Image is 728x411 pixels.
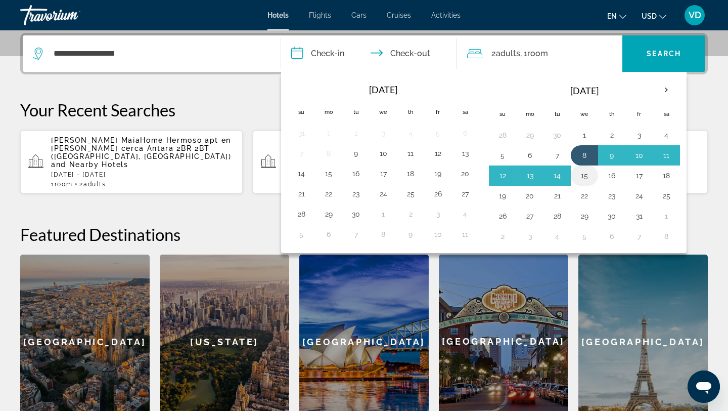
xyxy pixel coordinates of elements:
button: Day 7 [348,227,364,241]
span: en [607,12,617,20]
button: Day 22 [576,189,593,203]
button: Day 30 [604,209,620,223]
button: Day 10 [430,227,446,241]
button: Day 14 [293,167,309,181]
button: Day 27 [522,209,538,223]
span: Adults [496,49,520,58]
button: Day 26 [430,187,446,201]
button: Check in and out dates [281,35,457,72]
button: Day 11 [457,227,473,241]
span: [PERSON_NAME] MaiaHome Hermoso apt en [PERSON_NAME] cerca Antara 2BR 2BT ([GEOGRAPHIC_DATA], [GEO... [51,136,232,160]
button: Day 26 [494,209,511,223]
button: Day 16 [348,167,364,181]
button: Day 30 [348,207,364,221]
button: Day 2 [402,207,419,221]
button: Day 17 [631,169,647,183]
button: [PERSON_NAME] MaiaHome Hermoso apt en [PERSON_NAME] cerca Antara 2BR 2BT ([GEOGRAPHIC_DATA], [GEO... [20,130,243,194]
button: Day 2 [494,229,511,243]
button: Day 21 [293,187,309,201]
button: Day 3 [430,207,446,221]
button: Day 4 [457,207,473,221]
button: Day 8 [658,229,674,243]
span: Search [647,50,681,58]
button: Next month [653,78,680,102]
span: VD [689,10,701,20]
span: Room [527,49,548,58]
button: Day 22 [321,187,337,201]
a: Cars [351,11,367,19]
button: Day 12 [494,169,511,183]
button: Day 23 [604,189,620,203]
button: Day 11 [402,146,419,160]
button: Day 29 [321,207,337,221]
button: Day 15 [576,169,593,183]
button: User Menu [681,5,708,26]
button: Day 16 [604,169,620,183]
button: Day 2 [348,126,364,140]
button: Day 6 [321,227,337,241]
span: 2 [79,181,106,188]
p: Your Recent Searches [20,100,708,120]
a: Hotels [267,11,289,19]
button: Day 2 [604,128,620,142]
button: Day 1 [658,209,674,223]
button: Day 28 [293,207,309,221]
button: Day 30 [549,128,565,142]
button: Day 21 [549,189,565,203]
button: Day 19 [430,167,446,181]
span: and Nearby Hotels [51,160,128,169]
th: [DATE] [516,78,653,103]
button: Day 3 [522,229,538,243]
button: Travelers: 2 adults, 0 children [457,35,623,72]
button: Day 1 [576,128,593,142]
span: 1 [51,181,72,188]
button: Day 3 [375,126,391,140]
button: Day 23 [348,187,364,201]
button: Day 8 [576,148,593,162]
button: Day 6 [604,229,620,243]
button: Day 1 [321,126,337,140]
button: Day 8 [375,227,391,241]
button: Day 29 [522,128,538,142]
button: Day 28 [549,209,565,223]
span: Activities [431,11,461,19]
button: Day 5 [430,126,446,140]
button: Day 4 [549,229,565,243]
div: Search widget [23,35,705,72]
button: Day 5 [494,148,511,162]
button: Day 3 [631,128,647,142]
button: Day 6 [522,148,538,162]
button: Day 12 [430,146,446,160]
span: 2 [491,47,520,61]
button: Day 28 [494,128,511,142]
span: , 1 [520,47,548,61]
button: Day 4 [402,126,419,140]
button: Day 25 [402,187,419,201]
button: Search [622,35,705,72]
button: Day 14 [549,169,565,183]
button: Day 1 [375,207,391,221]
button: Day 6 [457,126,473,140]
iframe: Button to launch messaging window [688,371,720,403]
button: Day 8 [321,146,337,160]
button: Day 18 [658,169,674,183]
a: Flights [309,11,331,19]
button: Day 5 [293,227,309,241]
p: [DATE] - [DATE] [51,171,235,178]
button: Day 19 [494,189,511,203]
button: Day 7 [293,146,309,160]
button: Day 24 [375,187,391,201]
button: Day 25 [658,189,674,203]
button: Day 31 [293,126,309,140]
a: Cruises [387,11,411,19]
button: Day 13 [522,169,538,183]
button: Change currency [642,9,666,23]
button: Day 15 [321,167,337,181]
span: Adults [83,181,106,188]
button: Day 9 [402,227,419,241]
h2: Featured Destinations [20,224,708,244]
